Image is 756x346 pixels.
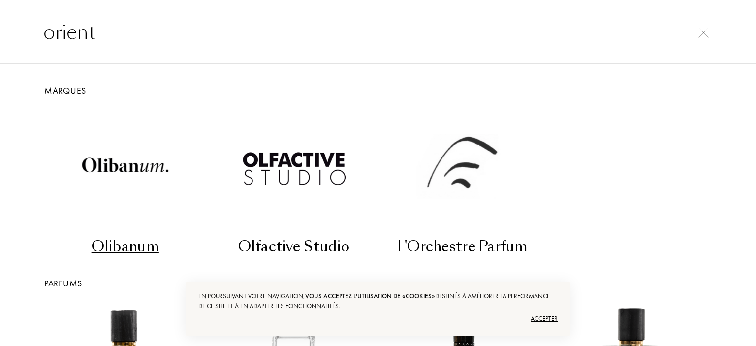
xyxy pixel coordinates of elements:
div: Parfums [33,277,723,290]
div: L'Orchestre Parfum [382,237,543,256]
div: Marques [33,84,723,97]
span: vous acceptez l'utilisation de «cookies» [305,292,435,300]
div: Accepter [198,311,558,327]
a: Olfactive StudioOlfactive Studio [210,97,378,257]
img: Olibanum [69,112,182,224]
div: En poursuivant votre navigation, destinés à améliorer la performance de ce site et à en adapter l... [198,291,558,311]
img: L'Orchestre Parfum [406,112,519,224]
div: Olfactive Studio [214,237,375,256]
img: Olfactive Studio [237,112,350,224]
div: Olibanum [45,237,206,256]
a: L'Orchestre ParfumL'Orchestre Parfum [378,97,547,257]
img: cross.svg [698,28,709,38]
a: OlibanumOlibanum [41,97,210,257]
input: Rechercher [24,17,732,47]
